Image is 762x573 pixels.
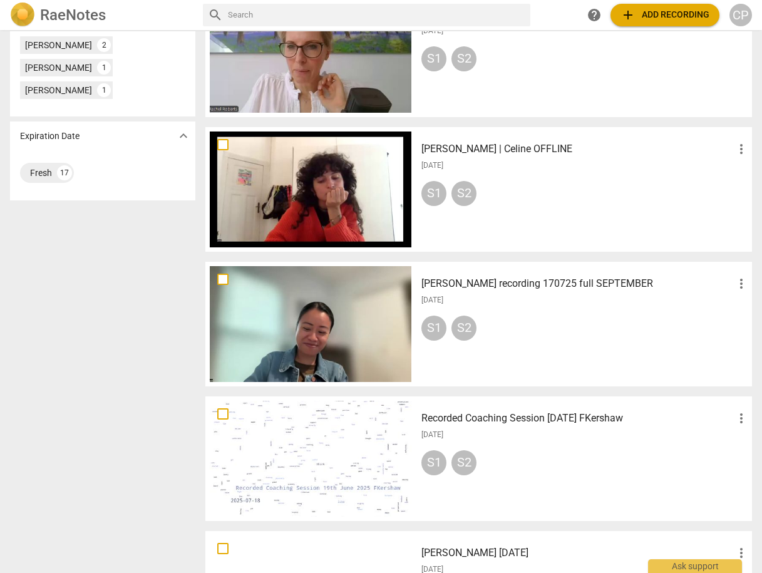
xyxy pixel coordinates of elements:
span: more_vert [734,276,749,291]
a: LogoRaeNotes [10,3,193,28]
div: 17 [57,165,72,180]
span: more_vert [734,142,749,157]
span: [DATE] [421,430,443,440]
div: S1 [421,450,446,475]
span: expand_more [176,128,191,143]
button: Upload [610,4,719,26]
h3: Anne G | Celine OFFLINE [421,142,734,157]
span: [DATE] [421,295,443,306]
div: Ask support [648,559,742,573]
h3: Rachel July 21 [421,545,734,560]
span: more_vert [734,411,749,426]
span: [DATE] [421,160,443,171]
div: Fresh [30,167,52,179]
span: add [620,8,636,23]
img: Logo [10,3,35,28]
span: search [208,8,223,23]
span: [DATE] [421,26,443,36]
div: 1 [97,83,111,97]
a: Recorded Coaching Session [DATE] FKershaw[DATE]S1S2 [210,401,748,517]
span: Add recording [620,8,709,23]
div: 1 [97,61,111,75]
span: help [587,8,602,23]
button: Show more [174,126,193,145]
input: Search [228,5,525,25]
div: S1 [421,46,446,71]
div: S1 [421,316,446,341]
div: S1 [421,181,446,206]
h2: RaeNotes [40,6,106,24]
a: [PERSON_NAME] recording 170725 full SEPTEMBER[DATE]S1S2 [210,266,748,382]
div: [PERSON_NAME] [25,84,92,96]
div: [PERSON_NAME] [25,39,92,51]
h3: Recorded Coaching Session 19th June 2025 FKershaw [421,411,734,426]
div: 2 [97,38,111,52]
span: more_vert [734,545,749,560]
div: S2 [451,316,476,341]
p: Expiration Date [20,130,80,143]
div: S2 [451,181,476,206]
div: [PERSON_NAME] [25,61,92,74]
div: S2 [451,450,476,475]
a: [PERSON_NAME] | Celine OFFLINE[DATE]S1S2 [210,132,748,247]
button: CP [729,4,752,26]
div: S2 [451,46,476,71]
a: Help [583,4,605,26]
h3: Monica - Joyce recording 170725 full SEPTEMBER [421,276,734,291]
